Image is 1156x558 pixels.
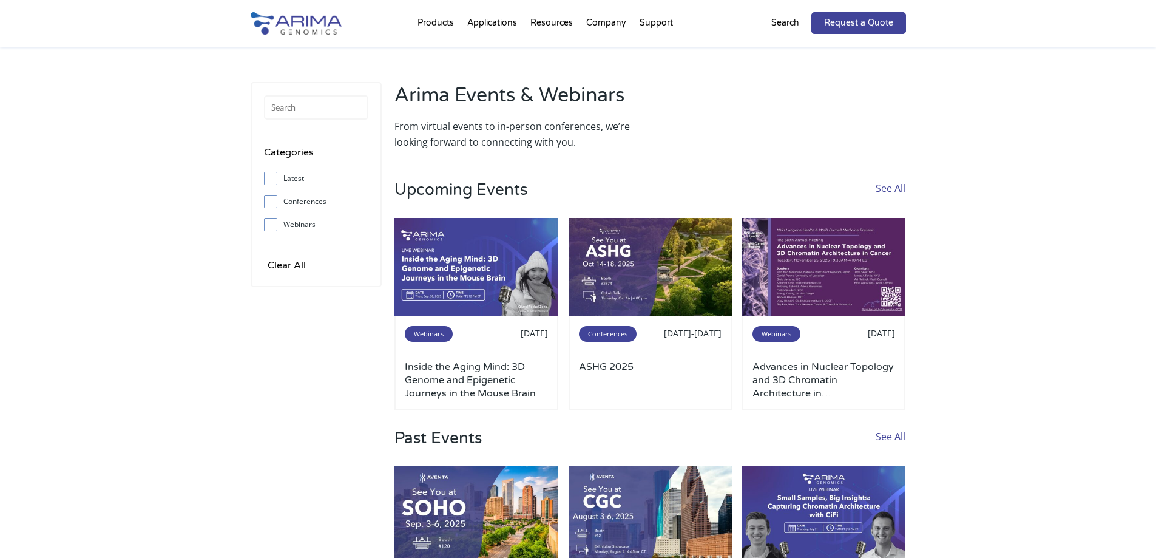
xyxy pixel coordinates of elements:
[876,429,905,466] a: See All
[394,82,644,118] h2: Arima Events & Webinars
[394,218,558,316] img: Use-This-For-Webinar-Images-2-500x300.jpg
[405,360,548,400] a: Inside the Aging Mind: 3D Genome and Epigenetic Journeys in the Mouse Brain
[579,360,722,400] a: ASHG 2025
[579,326,637,342] span: Conferences
[394,429,482,466] h3: Past Events
[264,216,368,234] label: Webinars
[394,180,527,218] h3: Upcoming Events
[742,218,906,316] img: NYU-X-Post-No-Agenda-500x300.jpg
[251,12,342,35] img: Arima-Genomics-logo
[664,327,722,339] span: [DATE]-[DATE]
[264,169,368,188] label: Latest
[521,327,548,339] span: [DATE]
[394,118,644,150] p: From virtual events to in-person conferences, we’re looking forward to connecting with you.
[752,326,800,342] span: Webinars
[752,360,896,400] a: Advances in Nuclear Topology and 3D Chromatin Architecture in [MEDICAL_DATA]
[264,145,368,169] h4: Categories
[569,218,732,316] img: ashg-2025-500x300.jpg
[264,95,368,120] input: Search
[264,192,368,211] label: Conferences
[811,12,906,34] a: Request a Quote
[771,15,799,31] p: Search
[264,257,309,274] input: Clear All
[876,180,905,218] a: See All
[868,327,895,339] span: [DATE]
[405,326,453,342] span: Webinars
